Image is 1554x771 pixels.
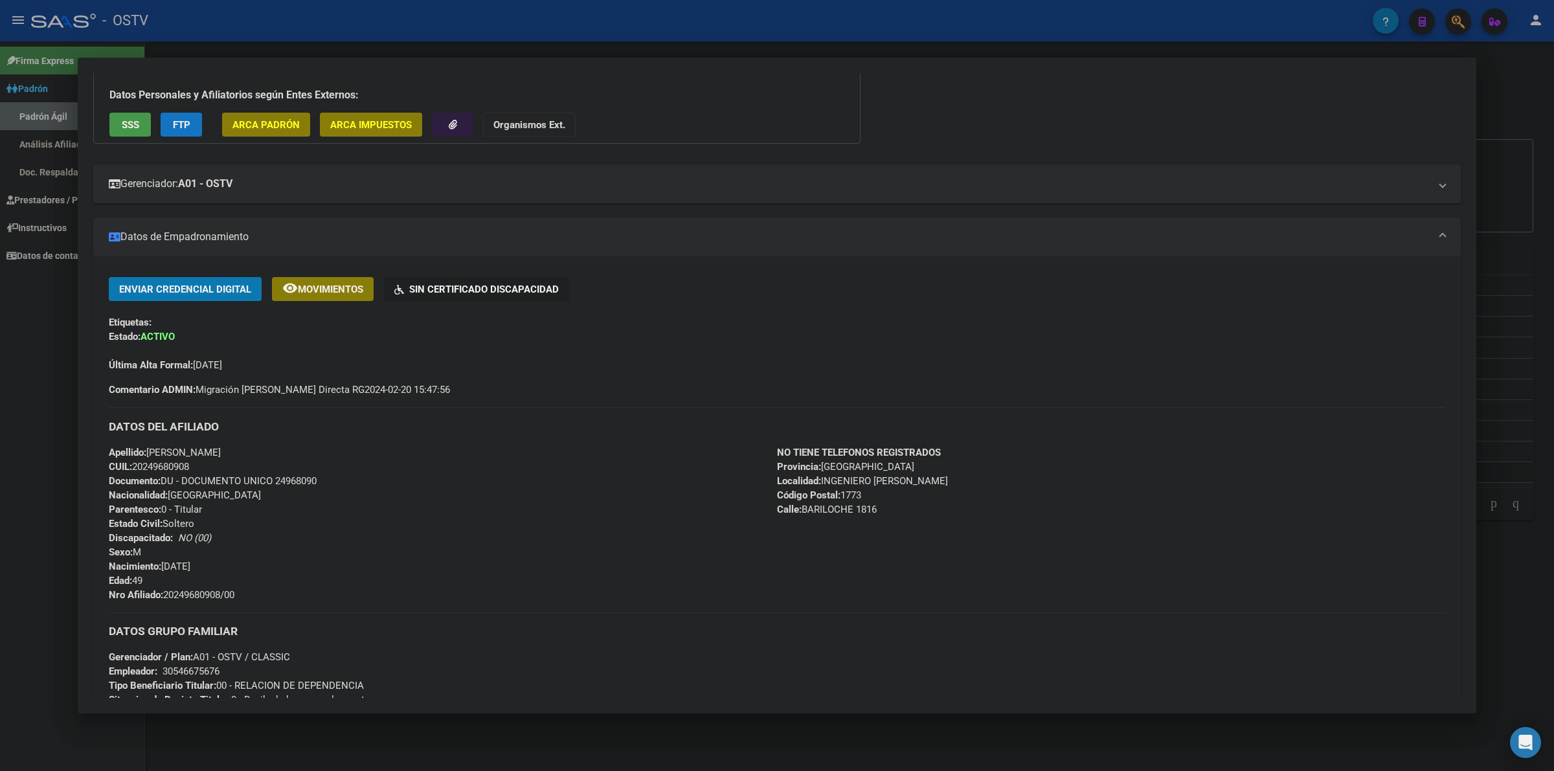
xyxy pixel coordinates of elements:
[109,518,194,530] span: Soltero
[298,284,363,295] span: Movimientos
[109,277,262,301] button: Enviar Credencial Digital
[109,384,196,396] strong: Comentario ADMIN:
[109,561,161,572] strong: Nacimiento:
[109,461,189,473] span: 20249680908
[109,504,161,515] strong: Parentesco:
[109,575,142,587] span: 49
[161,113,202,137] button: FTP
[109,447,221,458] span: [PERSON_NAME]
[282,280,298,296] mat-icon: remove_red_eye
[409,284,559,295] span: Sin Certificado Discapacidad
[109,359,193,371] strong: Última Alta Formal:
[1510,727,1541,758] div: Open Intercom Messenger
[777,447,941,458] strong: NO TIENE TELEFONOS REGISTRADOS
[777,475,821,487] strong: Localidad:
[777,489,861,501] span: 1773
[330,119,412,131] span: ARCA Impuestos
[384,277,569,301] button: Sin Certificado Discapacidad
[163,664,220,678] div: 30546675676
[493,119,565,131] strong: Organismos Ext.
[109,546,141,558] span: M
[109,532,173,544] strong: Discapacitado:
[109,651,290,663] span: A01 - OSTV / CLASSIC
[222,113,310,137] button: ARCA Padrón
[109,665,157,677] strong: Empleador:
[232,119,300,131] span: ARCA Padrón
[109,589,234,601] span: 20249680908/00
[93,164,1461,203] mat-expansion-panel-header: Gerenciador:A01 - OSTV
[109,317,152,328] strong: Etiquetas:
[777,461,914,473] span: [GEOGRAPHIC_DATA]
[109,680,216,691] strong: Tipo Beneficiario Titular:
[122,119,139,131] span: SSS
[178,176,232,192] strong: A01 - OSTV
[178,532,211,544] i: NO (00)
[109,546,133,558] strong: Sexo:
[777,504,802,515] strong: Calle:
[109,87,844,103] h3: Datos Personales y Afiliatorios según Entes Externos:
[483,113,576,137] button: Organismos Ext.
[272,277,374,301] button: Movimientos
[109,113,151,137] button: SSS
[109,518,163,530] strong: Estado Civil:
[109,383,450,397] span: Migración [PERSON_NAME] Directa RG2024-02-20 15:47:56
[109,447,146,458] strong: Apellido:
[109,561,190,572] span: [DATE]
[109,475,317,487] span: DU - DOCUMENTO UNICO 24968090
[777,504,877,515] span: BARILOCHE 1816
[109,651,193,663] strong: Gerenciador / Plan:
[119,284,251,295] span: Enviar Credencial Digital
[109,624,1445,638] h3: DATOS GRUPO FAMILIAR
[109,359,222,371] span: [DATE]
[109,489,261,501] span: [GEOGRAPHIC_DATA]
[320,113,422,137] button: ARCA Impuestos
[109,461,132,473] strong: CUIL:
[109,680,364,691] span: 00 - RELACION DE DEPENDENCIA
[109,176,1430,192] mat-panel-title: Gerenciador:
[109,504,202,515] span: 0 - Titular
[173,119,190,131] span: FTP
[109,419,1445,434] h3: DATOS DEL AFILIADO
[141,331,175,342] strong: ACTIVO
[109,589,163,601] strong: Nro Afiliado:
[109,229,1430,245] mat-panel-title: Datos de Empadronamiento
[109,694,231,706] strong: Situacion de Revista Titular:
[109,694,370,706] span: 0 - Recibe haberes regularmente
[109,331,141,342] strong: Estado:
[777,475,948,487] span: INGENIERO [PERSON_NAME]
[109,475,161,487] strong: Documento:
[109,575,132,587] strong: Edad:
[777,489,840,501] strong: Código Postal:
[109,489,168,501] strong: Nacionalidad:
[777,461,821,473] strong: Provincia:
[93,218,1461,256] mat-expansion-panel-header: Datos de Empadronamiento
